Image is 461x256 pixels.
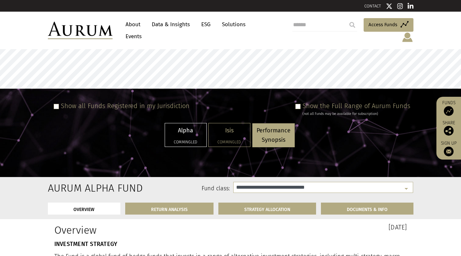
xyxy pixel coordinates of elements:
img: Access Funds [444,106,454,116]
p: Performance Synopsis [257,126,291,145]
a: About [122,18,144,30]
div: (not all Funds may be available for subscription) [302,111,410,117]
img: Aurum [48,22,113,39]
img: Twitter icon [386,3,392,9]
div: Share [440,121,458,136]
img: Sign up to our newsletter [444,147,454,156]
img: Instagram icon [397,3,403,9]
a: STRATEGY ALLOCATION [218,203,316,215]
img: account-icon.svg [401,32,413,43]
input: Submit [346,18,359,31]
a: Sign up [440,140,458,156]
h1: Overview [54,224,226,236]
label: Show all Funds Registered in my Jurisdiction [61,102,190,110]
a: DOCUMENTS & INFO [321,203,413,215]
a: Data & Insights [148,18,193,30]
a: Solutions [219,18,249,30]
p: Isis [213,126,246,135]
a: Funds [440,100,458,116]
h5: Commingled [169,140,202,144]
a: RETURN ANALYSIS [125,203,214,215]
label: Show the Full Range of Aurum Funds [302,102,410,110]
label: Fund class: [110,184,230,193]
a: ESG [198,18,214,30]
a: Access Funds [364,18,413,32]
h5: Commingled [213,140,246,144]
h2: Aurum Alpha Fund [48,182,101,194]
h3: [DATE] [236,224,407,230]
strong: INVESTMENT STRATEGY [54,240,117,248]
a: CONTACT [364,4,381,8]
img: Linkedin icon [408,3,413,9]
a: Events [122,30,142,42]
span: Access Funds [368,21,397,28]
img: Share this post [444,126,454,136]
p: Alpha [169,126,202,135]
